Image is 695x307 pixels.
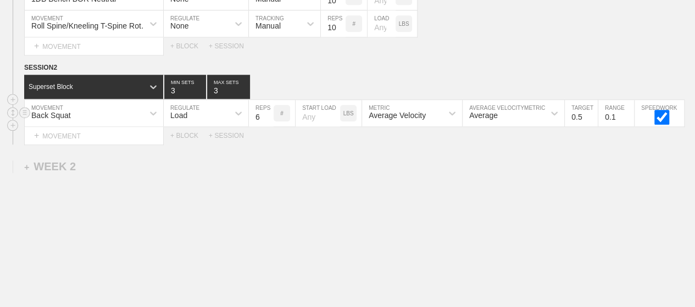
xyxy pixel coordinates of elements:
div: MOVEMENT [24,127,164,145]
iframe: Chat Widget [497,180,695,307]
div: + BLOCK [170,132,209,139]
span: + [34,131,39,140]
p: LBS [399,21,409,27]
div: + SESSION [209,132,253,139]
div: + BLOCK [170,42,209,50]
div: + SESSION [209,42,253,50]
p: # [280,110,283,116]
div: WEEK 2 [24,160,76,173]
input: Any [368,10,396,37]
p: # [352,21,355,27]
span: SESSION 2 [24,64,57,71]
p: LBS [343,110,354,116]
input: Any [296,100,340,126]
div: Back Squat [31,111,71,120]
div: None [170,21,188,30]
div: Manual [255,21,281,30]
span: + [34,41,39,51]
span: + [24,163,29,172]
input: None [207,75,250,99]
div: MOVEMENT [24,37,164,55]
div: Roll Spine/Kneeling T-Spine Rotation [31,21,151,30]
div: Load [170,111,187,120]
div: Average [469,111,498,120]
div: Average Velocity [369,111,426,120]
div: Superset Block [29,83,73,91]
